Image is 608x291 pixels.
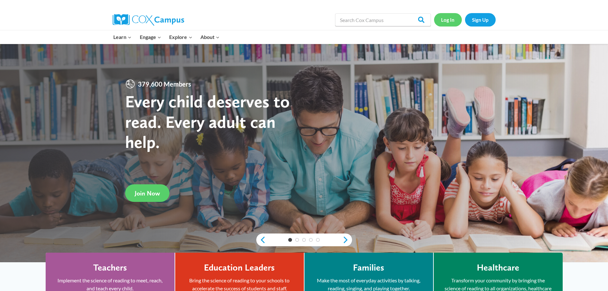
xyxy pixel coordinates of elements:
h4: Teachers [93,262,127,273]
span: 379,600 Members [135,79,194,89]
a: Sign Up [465,13,496,26]
button: Child menu of Engage [136,30,165,44]
a: 3 [302,238,306,242]
a: Join Now [125,184,169,202]
nav: Primary Navigation [109,30,224,44]
a: 4 [309,238,313,242]
h4: Healthcare [477,262,519,273]
button: Child menu of About [196,30,224,44]
button: Child menu of Learn [109,30,136,44]
a: 1 [288,238,292,242]
a: previous [256,236,266,244]
a: 5 [316,238,320,242]
img: Cox Campus [113,14,184,26]
h4: Families [353,262,384,273]
a: Log In [434,13,462,26]
span: Join Now [135,189,160,197]
button: Child menu of Explore [165,30,197,44]
div: content slider buttons [256,234,352,246]
nav: Secondary Navigation [434,13,496,26]
a: 2 [295,238,299,242]
strong: Every child deserves to read. Every adult can help. [125,91,290,152]
h4: Education Leaders [204,262,275,273]
a: next [342,236,352,244]
input: Search Cox Campus [335,13,431,26]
